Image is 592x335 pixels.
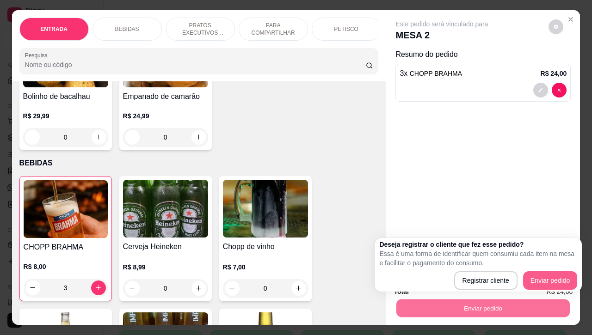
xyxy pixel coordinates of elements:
[379,240,577,249] h2: Deseja registrar o cliente que fez esse pedido?
[395,19,488,29] p: Este pedido será vinculado para
[24,180,108,238] img: product-image
[225,281,240,296] button: decrease-product-quantity
[291,281,306,296] button: increase-product-quantity
[523,271,578,290] button: Enviar pedido
[25,280,40,295] button: decrease-product-quantity
[123,91,208,102] h4: Empanado de camarão
[19,158,379,169] p: BEBIDAS
[395,29,488,42] p: MESA 2
[92,130,106,145] button: increase-product-quantity
[247,22,300,37] p: PARA COMPARTILHAR
[223,241,308,252] h4: Chopp de vinho
[24,242,108,253] h4: CHOPP BRAHMA
[533,83,548,97] button: decrease-product-quantity
[547,286,573,297] span: R$ 24,00
[454,271,518,290] button: Registrar cliente
[40,25,68,33] p: ENTRADA
[125,130,140,145] button: decrease-product-quantity
[115,25,139,33] p: BEBIDAS
[24,262,108,271] p: R$ 8,00
[552,83,567,97] button: decrease-product-quantity
[394,288,408,295] strong: Total
[379,249,577,268] p: Essa é uma forma de identificar quem consumiu cada item na mesa e facilitar o pagamento do consumo.
[123,180,208,238] img: product-image
[25,60,366,69] input: Pesquisa
[395,49,571,60] p: Resumo do pedido
[563,12,578,27] button: Close
[23,91,108,102] h4: Bolinho de bacalhau
[123,262,208,272] p: R$ 8,99
[396,299,570,317] button: Enviar pedido
[25,130,40,145] button: decrease-product-quantity
[25,51,51,59] label: Pesquisa
[173,22,227,37] p: PRATOS EXECUTIVOS (INDIVIDUAIS)
[334,25,358,33] p: PETISCO
[191,130,206,145] button: increase-product-quantity
[191,281,206,296] button: increase-product-quantity
[223,262,308,272] p: R$ 7,00
[541,69,567,78] p: R$ 24,00
[223,180,308,238] img: product-image
[549,19,563,34] button: decrease-product-quantity
[125,281,140,296] button: decrease-product-quantity
[123,241,208,252] h4: Cerveja Heineken
[400,68,462,79] p: 3 x
[410,70,462,77] span: CHOPP BRAHMA
[123,111,208,121] p: R$ 24,99
[91,280,106,295] button: increase-product-quantity
[23,111,108,121] p: R$ 29,99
